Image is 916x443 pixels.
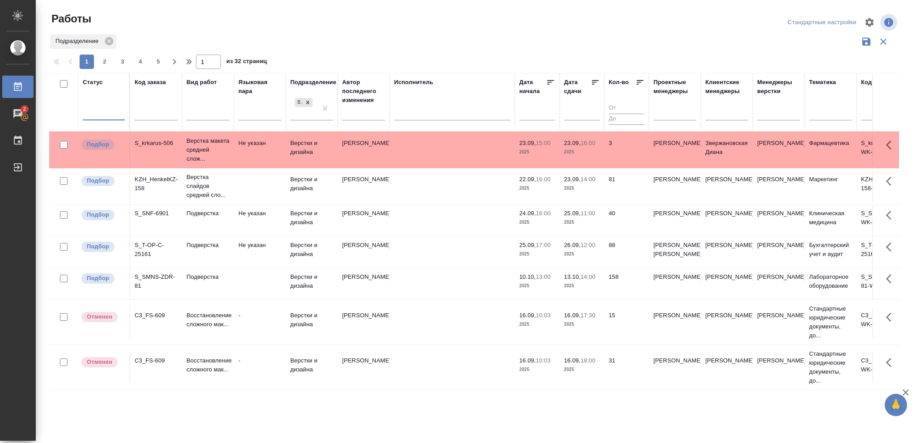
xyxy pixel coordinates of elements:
td: [PERSON_NAME] [649,307,701,338]
p: 16.09, [519,312,536,319]
td: Верстки и дизайна [286,352,338,383]
div: Языковая пара [238,78,281,96]
p: 15:00 [536,140,551,146]
p: 16.09, [564,357,581,364]
td: Не указан [234,236,286,268]
p: 10.10, [519,273,536,280]
td: Верстки и дизайна [286,268,338,299]
td: Верстки и дизайна [286,134,338,166]
p: Восстановление сложного мак... [187,311,229,329]
p: 2025 [564,320,600,329]
p: 16.09, [519,357,536,364]
button: Сбросить фильтры [875,33,892,50]
p: Подбор [87,274,109,283]
div: Можно подбирать исполнителей [81,139,125,151]
td: Верстки и дизайна [286,307,338,338]
td: Верстки и дизайна [286,170,338,202]
p: 2025 [519,281,555,290]
span: Работы [49,12,91,26]
td: [PERSON_NAME] [701,352,753,383]
button: 4 [133,55,148,69]
td: Верстки и дизайна [286,236,338,268]
p: 2025 [564,148,600,157]
p: [PERSON_NAME] [757,241,800,250]
div: Этап отменен, работу выполнять не нужно [81,311,125,323]
p: Подбор [87,242,109,251]
input: До [609,114,645,125]
p: Стандартные юридические документы, до... [809,395,852,430]
div: C3_FS-609 [135,356,178,365]
p: [PERSON_NAME], [PERSON_NAME] [653,241,696,259]
p: 18:00 [581,357,595,364]
div: Дата начала [519,78,546,96]
p: Подбор [87,176,109,185]
td: [PERSON_NAME] [338,352,390,383]
p: Подверстка [187,241,229,250]
button: 🙏 [885,394,907,416]
p: 2025 [519,365,555,374]
td: - [234,352,286,383]
p: 23.09, [564,140,581,146]
div: Вид работ [187,78,217,87]
p: Подбор [87,210,109,219]
input: От [609,103,645,114]
p: Бухгалтерский учет и аудит [809,241,852,259]
div: Исполнитель [394,78,433,87]
p: Лабораторное оборудование [809,273,852,290]
td: 40 [604,204,649,236]
div: Менеджеры верстки [757,78,800,96]
p: Отменен [87,358,112,366]
p: Подбор [87,140,109,149]
div: Можно подбирать исполнителей [81,209,125,221]
div: Клиентские менеджеры [705,78,748,96]
div: Можно подбирать исполнителей [81,241,125,253]
td: [PERSON_NAME] [701,268,753,299]
button: Здесь прячутся важные кнопки [881,236,902,258]
td: 3 [604,134,649,166]
td: [PERSON_NAME] [649,268,701,299]
p: Верстка слайдов средней сло... [187,173,229,200]
td: [PERSON_NAME] [338,236,390,268]
p: 2025 [519,148,555,157]
p: 2025 [519,250,555,259]
td: C3_FS-609-WK-023 [857,307,908,338]
div: Код заказа [135,78,166,87]
p: Маркетинг [809,175,852,184]
p: 10:03 [536,357,551,364]
td: C3_FS-609-WK-022 [857,352,908,383]
td: S_krkarus-506-WK-003 [857,134,908,166]
td: 158 [604,268,649,299]
p: 10:03 [536,312,551,319]
button: Здесь прячутся важные кнопки [881,307,902,328]
p: 16.09, [564,312,581,319]
span: Посмотреть информацию [880,14,899,31]
p: Верстка макета средней слож... [187,136,229,163]
p: 13.10, [564,273,581,280]
p: 13:00 [536,273,551,280]
div: Дата сдачи [564,78,591,96]
p: [PERSON_NAME] [757,209,800,218]
button: Здесь прячутся важные кнопки [881,352,902,373]
td: [PERSON_NAME] [701,170,753,202]
div: Можно подбирать исполнителей [81,273,125,285]
td: [PERSON_NAME] [338,307,390,338]
p: Стандартные юридические документы, до... [809,349,852,385]
span: 5 [151,57,165,66]
button: 5 [151,55,165,69]
p: 2025 [564,365,600,374]
p: 2025 [564,218,600,227]
p: Восстановление сложного мак... [187,356,229,374]
p: 23.09, [564,176,581,183]
td: 15 [604,307,649,338]
div: S_krkarus-506 [135,139,178,148]
div: Можно подбирать исполнителей [81,175,125,187]
div: S_T-OP-C-25161 [135,241,178,259]
div: S_SMNS-ZDR-81 [135,273,178,290]
p: 17:00 [536,242,551,248]
span: Настроить таблицу [859,12,880,33]
span: 🙏 [888,396,903,414]
p: 26.09, [564,242,581,248]
td: [PERSON_NAME] [649,170,701,202]
span: 2 [17,105,31,114]
p: 16:00 [536,210,551,217]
